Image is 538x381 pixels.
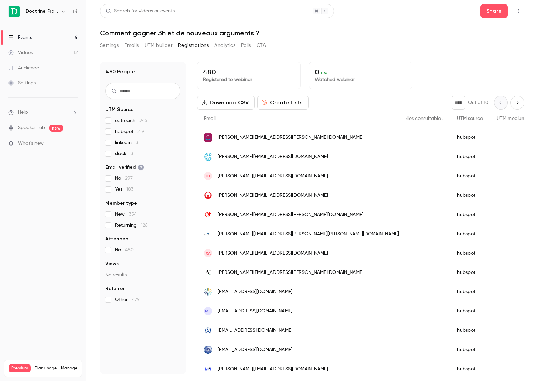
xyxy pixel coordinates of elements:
span: [EMAIL_ADDRESS][DOMAIN_NAME] [218,308,292,315]
img: aerige-avocats.com [204,365,212,373]
span: outreach [115,117,147,124]
button: UTM builder [145,40,173,51]
button: Registrations [178,40,209,51]
h1: 480 People [105,68,135,76]
li: help-dropdown-opener [8,109,78,116]
div: hubspot [450,224,490,244]
span: What's new [18,140,44,147]
button: Create Lists [257,96,309,110]
span: 219 [137,129,144,134]
button: Analytics [214,40,236,51]
span: Other [115,296,140,303]
span: UTM Source [105,106,134,113]
span: linkedin [115,139,138,146]
span: [PERSON_NAME][EMAIL_ADDRESS][DOMAIN_NAME] [218,153,328,161]
div: hubspot [450,205,490,224]
div: hubspot [450,340,490,359]
h6: Doctrine France [25,8,58,15]
span: [PERSON_NAME][EMAIL_ADDRESS][PERSON_NAME][DOMAIN_NAME] [218,211,363,218]
div: hubspot [450,166,490,186]
div: hubspot [450,301,490,321]
div: Events [8,34,32,41]
img: veolia.com [204,191,212,199]
span: No [115,175,133,182]
div: Videos [8,49,33,56]
p: No results [105,271,180,278]
span: [EMAIL_ADDRESS][DOMAIN_NAME] [218,346,292,353]
img: adaltys.com [204,268,212,277]
span: 297 [125,176,133,181]
img: fcpts.org [204,288,212,296]
img: transdev.com [204,210,212,219]
span: [PERSON_NAME][EMAIL_ADDRESS][DOMAIN_NAME] [218,250,328,257]
button: Next page [510,96,524,110]
div: Settings [8,80,36,86]
span: [PERSON_NAME][EMAIL_ADDRESS][PERSON_NAME][DOMAIN_NAME] [218,269,363,276]
span: 245 [139,118,147,123]
span: New [115,211,137,218]
div: hubspot [450,128,490,147]
span: XA [206,250,211,256]
button: CTA [257,40,266,51]
span: Returning [115,222,148,229]
button: Emails [124,40,139,51]
span: Attended [105,236,128,243]
button: Download CSV [197,96,255,110]
span: 3 [136,140,138,145]
div: hubspot [450,263,490,282]
span: 183 [126,187,133,192]
iframe: Noticeable Trigger [70,141,78,147]
span: Views [105,260,119,267]
span: 354 [129,212,137,217]
span: new [49,125,63,132]
span: [PERSON_NAME][EMAIL_ADDRESS][PERSON_NAME][DOMAIN_NAME] [218,134,363,141]
span: Yes [115,186,133,193]
span: slack [115,150,133,157]
span: [PERSON_NAME][EMAIL_ADDRESS][DOMAIN_NAME] [218,192,328,199]
span: Plan usage [35,365,57,371]
span: No [115,247,134,254]
img: lacipav.fr [204,133,212,142]
p: Watched webinar [315,76,407,83]
a: SpeakerHub [18,124,45,132]
div: hubspot [450,321,490,340]
span: Help [18,109,28,116]
button: Settings [100,40,119,51]
span: Email verified [105,164,144,171]
span: UTM medium [497,116,526,121]
span: UTM source [457,116,483,121]
span: Email [204,116,216,121]
img: pierre-fabre.com [204,230,212,238]
h1: Comment gagner 3h et de nouveaux arguments ? [100,29,524,37]
span: Referrer [105,285,125,292]
span: 126 [141,223,148,228]
span: MC [205,308,211,314]
img: Doctrine France [9,6,20,17]
span: hubspot [115,128,144,135]
button: Share [480,4,508,18]
span: [EMAIL_ADDRESS][DOMAIN_NAME] [218,288,292,296]
section: facet-groups [105,106,180,303]
a: Manage [61,365,77,371]
span: 479 [132,297,140,302]
div: Search for videos or events [106,8,175,15]
p: Out of 10 [468,99,488,106]
div: hubspot [450,186,490,205]
button: Polls [241,40,251,51]
span: [PERSON_NAME][EMAIL_ADDRESS][PERSON_NAME][PERSON_NAME][DOMAIN_NAME] [218,230,399,238]
span: 480 [125,248,134,253]
span: Member type [105,200,137,207]
img: cityzmedia.fr [204,153,212,161]
div: hubspot [450,359,490,379]
p: 0 [315,68,407,76]
span: 3 [131,151,133,156]
p: 480 [203,68,295,76]
p: Registered to webinar [203,76,295,83]
span: Premium [9,364,31,372]
span: IH [206,173,210,179]
span: [EMAIL_ADDRESS][DOMAIN_NAME] [218,327,292,334]
img: eolfi.com [204,346,212,354]
div: hubspot [450,282,490,301]
div: hubspot [450,147,490,166]
span: [PERSON_NAME][EMAIL_ADDRESS][DOMAIN_NAME] [218,173,328,180]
